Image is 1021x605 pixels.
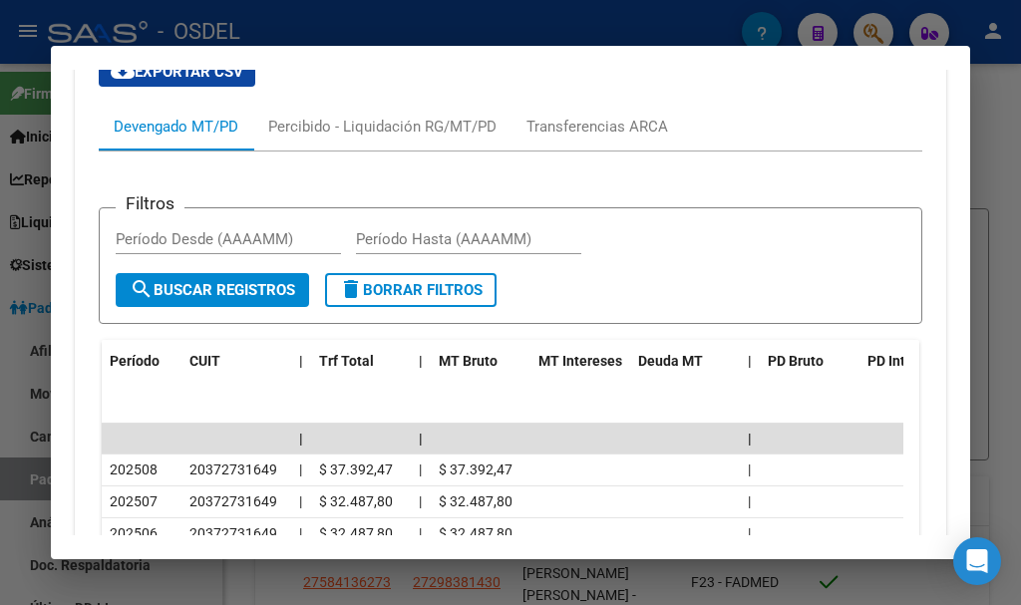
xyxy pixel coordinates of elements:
[299,461,302,477] span: |
[419,353,423,369] span: |
[748,431,752,447] span: |
[411,340,431,383] datatable-header-cell: |
[319,353,374,369] span: Trf Total
[189,353,220,369] span: CUIT
[768,353,824,369] span: PD Bruto
[189,493,277,509] span: 20372731649
[311,340,411,383] datatable-header-cell: Trf Total
[339,277,363,301] mat-icon: delete
[189,461,277,477] span: 20372731649
[130,277,154,301] mat-icon: search
[339,281,483,299] span: Borrar Filtros
[130,281,295,299] span: Buscar Registros
[630,340,740,383] datatable-header-cell: Deuda MT
[299,525,302,541] span: |
[748,461,751,477] span: |
[319,525,393,541] span: $ 32.487,80
[102,340,181,383] datatable-header-cell: Período
[299,353,303,369] span: |
[419,525,422,541] span: |
[268,116,497,138] div: Percibido - Liquidación RG/MT/PD
[319,493,393,509] span: $ 32.487,80
[953,537,1001,585] div: Open Intercom Messenger
[110,461,158,477] span: 202508
[760,340,859,383] datatable-header-cell: PD Bruto
[526,116,668,138] div: Transferencias ARCA
[299,493,302,509] span: |
[116,192,184,214] h3: Filtros
[538,353,622,369] span: MT Intereses
[740,340,760,383] datatable-header-cell: |
[439,461,512,477] span: $ 37.392,47
[291,340,311,383] datatable-header-cell: |
[419,493,422,509] span: |
[99,57,255,87] button: Exportar CSV
[110,525,158,541] span: 202506
[638,353,703,369] span: Deuda MT
[189,525,277,541] span: 20372731649
[439,493,512,509] span: $ 32.487,80
[111,59,135,83] mat-icon: cloud_download
[110,493,158,509] span: 202507
[439,353,498,369] span: MT Bruto
[419,431,423,447] span: |
[748,493,751,509] span: |
[299,431,303,447] span: |
[181,340,291,383] datatable-header-cell: CUIT
[431,340,530,383] datatable-header-cell: MT Bruto
[111,63,243,81] span: Exportar CSV
[325,273,497,307] button: Borrar Filtros
[859,340,959,383] datatable-header-cell: PD Intereses
[116,273,309,307] button: Buscar Registros
[439,525,512,541] span: $ 32.487,80
[748,353,752,369] span: |
[867,353,948,369] span: PD Intereses
[319,461,393,477] span: $ 37.392,47
[748,525,751,541] span: |
[419,461,422,477] span: |
[110,353,160,369] span: Período
[530,340,630,383] datatable-header-cell: MT Intereses
[114,116,238,138] div: Devengado MT/PD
